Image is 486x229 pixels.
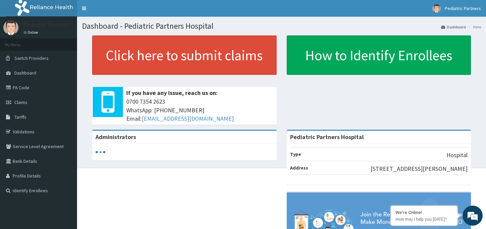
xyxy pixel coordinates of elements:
[92,35,277,75] a: Click here to submit claims
[142,115,234,122] a: [EMAIL_ADDRESS][DOMAIN_NAME]
[290,165,308,171] b: Address
[14,70,36,76] span: Dashboard
[287,35,471,75] a: How to Identify Enrollees
[14,55,49,61] span: Switch Providers
[14,99,27,105] span: Claims
[290,133,364,141] strong: Pediatric Partners Hospital
[126,97,273,123] span: 0700 7354 2623 WhatsApp: [PHONE_NUMBER] Email:
[126,89,218,97] b: If you have any issue, reach us on:
[396,209,453,215] div: We're Online!
[432,4,441,13] img: User Image
[14,114,26,120] span: Tariffs
[467,24,481,30] li: Here
[446,151,468,159] p: Hospital
[95,133,136,141] b: Administrators
[290,151,301,157] b: Type
[396,216,453,222] p: How may I help you today?
[441,24,466,30] a: Dashboard
[82,22,481,30] h1: Dashboard - Pediatric Partners Hospital
[3,20,18,35] img: User Image
[23,22,70,28] p: Pediatric Partners
[23,30,40,35] a: Online
[95,147,106,157] svg: audio-loading
[370,164,468,173] p: [STREET_ADDRESS][PERSON_NAME]
[445,5,481,11] span: Pediatric Partners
